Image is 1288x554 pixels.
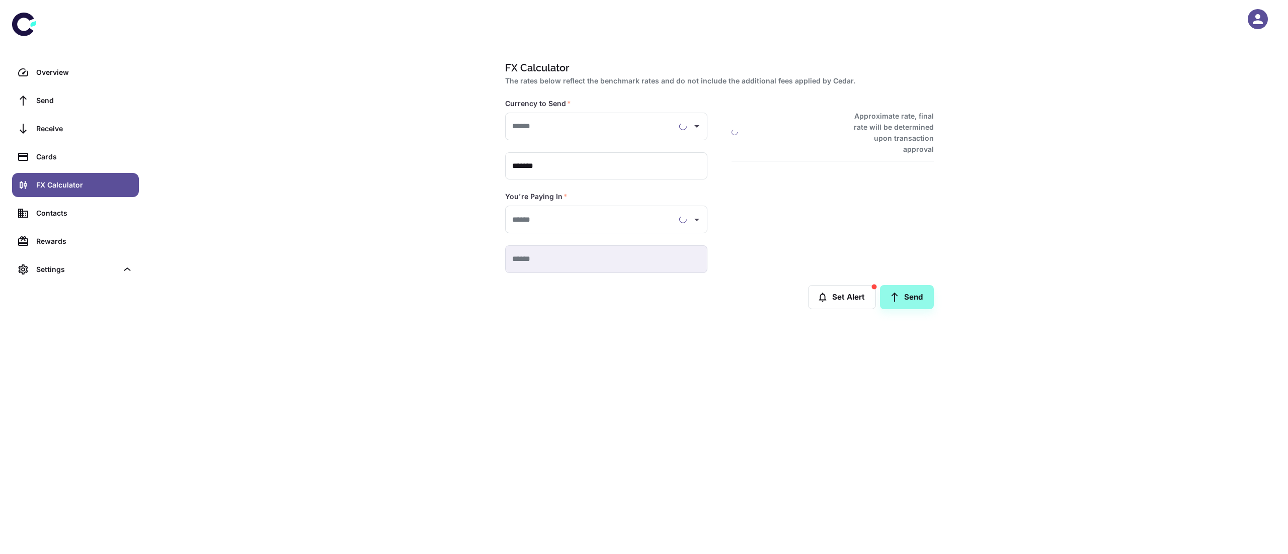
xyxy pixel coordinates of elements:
[36,95,133,106] div: Send
[36,67,133,78] div: Overview
[505,60,930,75] h1: FX Calculator
[36,208,133,219] div: Contacts
[12,60,139,84] a: Overview
[12,145,139,169] a: Cards
[36,123,133,134] div: Receive
[505,192,568,202] label: You're Paying In
[12,117,139,141] a: Receive
[505,99,571,109] label: Currency to Send
[36,179,133,191] div: FX Calculator
[12,173,139,197] a: FX Calculator
[808,285,876,309] button: Set Alert
[12,229,139,253] a: Rewards
[36,151,133,162] div: Cards
[12,201,139,225] a: Contacts
[12,257,139,282] div: Settings
[690,213,704,227] button: Open
[880,285,934,309] a: Send
[690,119,704,133] button: Open
[36,264,118,275] div: Settings
[12,88,139,113] a: Send
[36,236,133,247] div: Rewards
[843,111,934,155] h6: Approximate rate, final rate will be determined upon transaction approval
